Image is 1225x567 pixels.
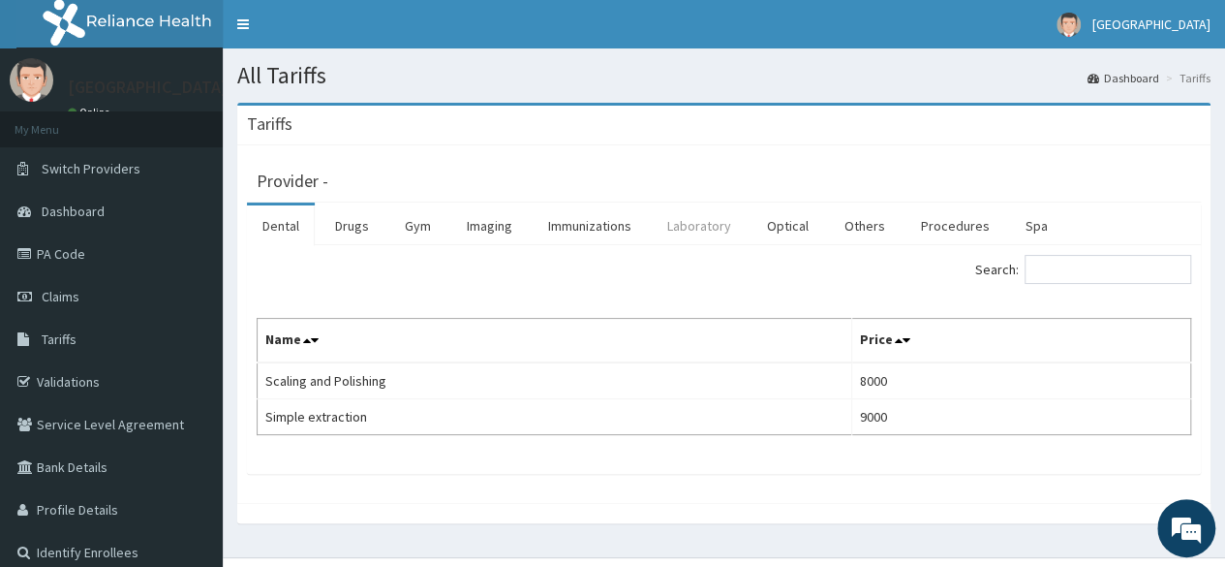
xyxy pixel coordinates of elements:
input: Search: [1025,255,1191,284]
a: Laboratory [652,205,747,246]
a: Spa [1010,205,1063,246]
a: Immunizations [533,205,647,246]
td: Scaling and Polishing [258,362,852,399]
h1: All Tariffs [237,63,1210,88]
td: Simple extraction [258,399,852,435]
h3: Tariffs [247,115,292,133]
li: Tariffs [1161,70,1210,86]
span: Dashboard [42,203,105,220]
td: 8000 [851,362,1190,399]
a: Optical [751,205,824,246]
a: Others [829,205,901,246]
span: Claims [42,288,79,305]
a: Drugs [320,205,384,246]
h3: Provider - [257,173,328,190]
span: Tariffs [42,331,77,348]
a: Gym [389,205,446,246]
a: Online [68,106,114,119]
label: Search: [975,255,1191,284]
img: User Image [1057,13,1081,37]
td: 9000 [851,399,1190,435]
a: Procedures [905,205,1005,246]
img: User Image [10,58,53,102]
p: [GEOGRAPHIC_DATA] [68,79,228,96]
a: Imaging [451,205,528,246]
span: Switch Providers [42,160,140,177]
span: [GEOGRAPHIC_DATA] [1092,16,1210,33]
th: Price [851,319,1190,363]
a: Dental [247,205,315,246]
th: Name [258,319,852,363]
a: Dashboard [1087,70,1159,86]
